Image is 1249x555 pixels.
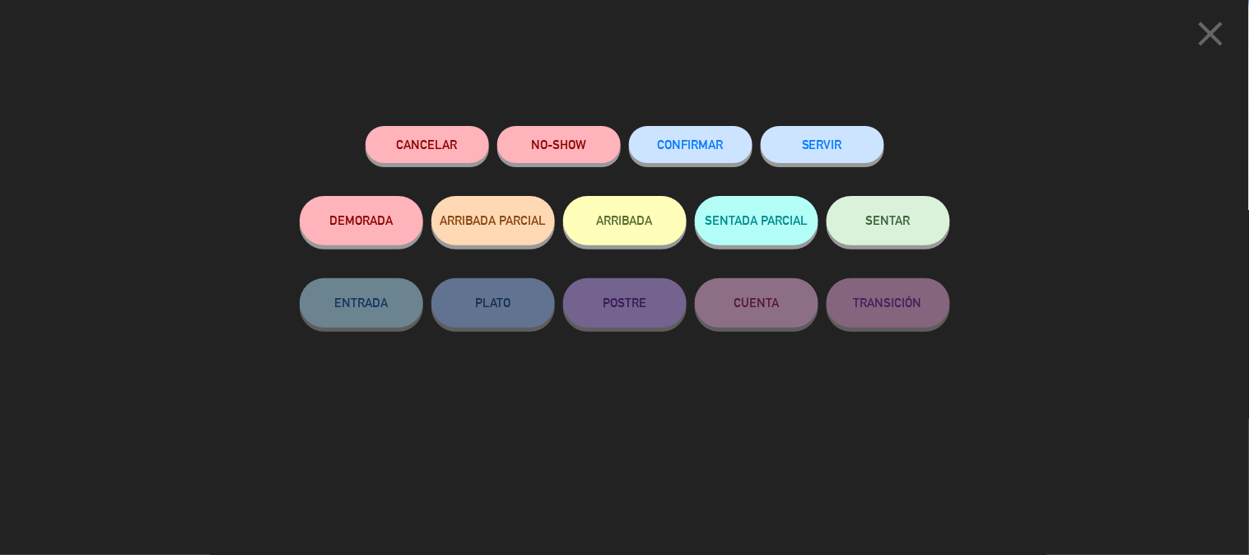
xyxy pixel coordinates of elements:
button: SERVIR [761,126,884,163]
button: ARRIBADA [563,196,687,245]
span: SENTAR [866,213,911,227]
span: CONFIRMAR [658,138,724,152]
button: SENTADA PARCIAL [695,196,818,245]
button: Cancelar [366,126,489,163]
button: DEMORADA [300,196,423,245]
button: ENTRADA [300,278,423,328]
button: PLATO [431,278,555,328]
button: NO-SHOW [497,126,621,163]
button: POSTRE [563,278,687,328]
button: TRANSICIÓN [827,278,950,328]
i: close [1191,13,1232,54]
span: ARRIBADA PARCIAL [440,213,546,227]
button: CUENTA [695,278,818,328]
